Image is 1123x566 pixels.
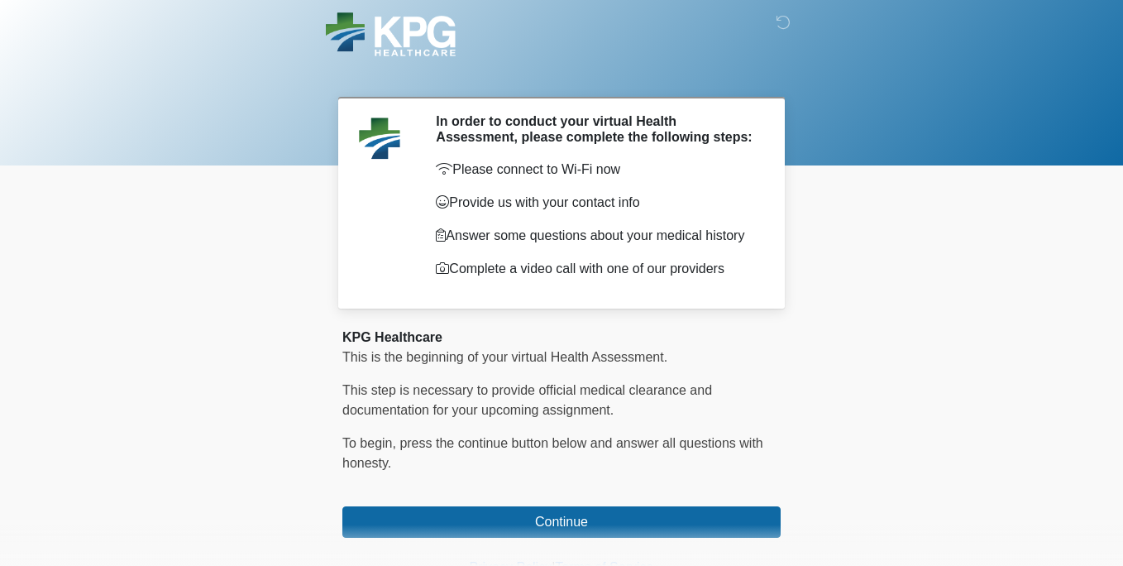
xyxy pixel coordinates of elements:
[342,383,712,417] span: This step is necessary to provide official medical clearance and documentation for your upcoming ...
[342,328,781,348] div: KPG Healthcare
[436,160,756,180] p: Please connect to Wi-Fi now
[342,350,667,364] span: This is the beginning of your virtual Health Assessment.
[436,193,756,213] p: Provide us with your contact info
[330,60,793,90] h1: ‎ ‎ ‎
[436,113,756,145] h2: In order to conduct your virtual Health Assessment, please complete the following steps:
[326,12,456,56] img: KPG Healthcare Logo
[436,259,756,279] p: Complete a video call with one of our providers
[355,113,404,163] img: Agent Avatar
[342,436,763,470] span: To begin, ﻿﻿﻿﻿﻿﻿﻿﻿﻿﻿﻿﻿﻿﻿﻿﻿﻿press the continue button below and answer all questions with honesty.
[436,226,756,246] p: Answer some questions about your medical history
[342,506,781,538] button: Continue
